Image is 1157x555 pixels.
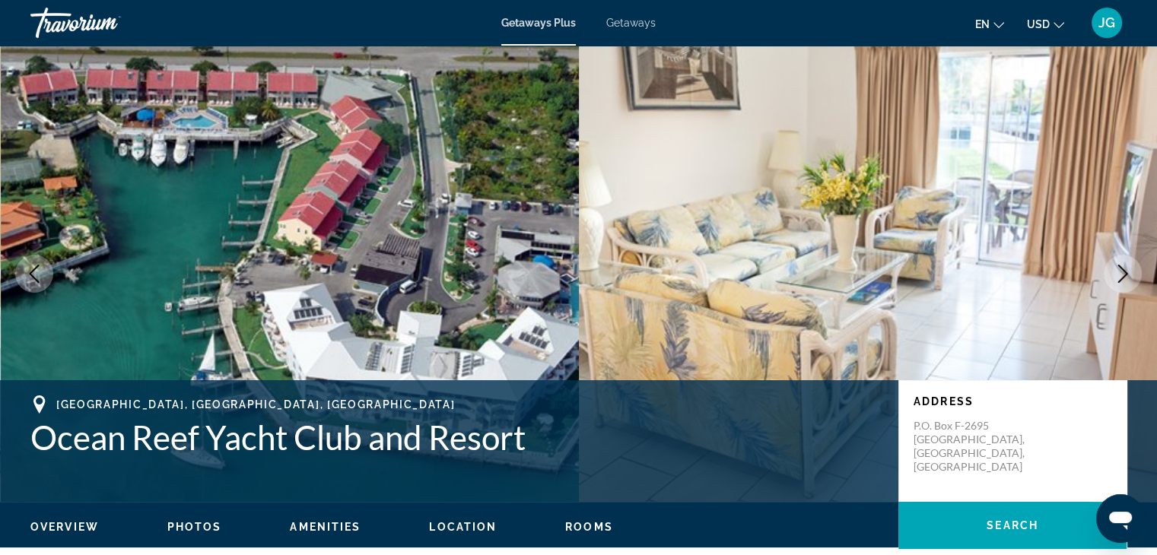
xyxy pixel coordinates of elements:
[30,3,183,43] a: Travorium
[56,398,455,411] span: [GEOGRAPHIC_DATA], [GEOGRAPHIC_DATA], [GEOGRAPHIC_DATA]
[501,17,576,29] a: Getaways Plus
[898,502,1127,549] button: Search
[30,417,883,457] h1: Ocean Reef Yacht Club and Resort
[167,521,222,533] span: Photos
[1027,13,1064,35] button: Change currency
[1027,18,1050,30] span: USD
[429,521,497,533] span: Location
[1087,7,1127,39] button: User Menu
[15,255,53,293] button: Previous image
[914,419,1035,474] p: P.O. Box F-2695 [GEOGRAPHIC_DATA], [GEOGRAPHIC_DATA], [GEOGRAPHIC_DATA]
[975,18,990,30] span: en
[1104,255,1142,293] button: Next image
[565,520,613,534] button: Rooms
[429,520,497,534] button: Location
[30,521,99,533] span: Overview
[290,520,361,534] button: Amenities
[290,521,361,533] span: Amenities
[167,520,222,534] button: Photos
[606,17,656,29] a: Getaways
[914,395,1111,408] p: Address
[1098,15,1115,30] span: JG
[975,13,1004,35] button: Change language
[987,519,1038,531] span: Search
[30,520,99,534] button: Overview
[565,521,613,533] span: Rooms
[1096,494,1145,543] iframe: Button to launch messaging window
